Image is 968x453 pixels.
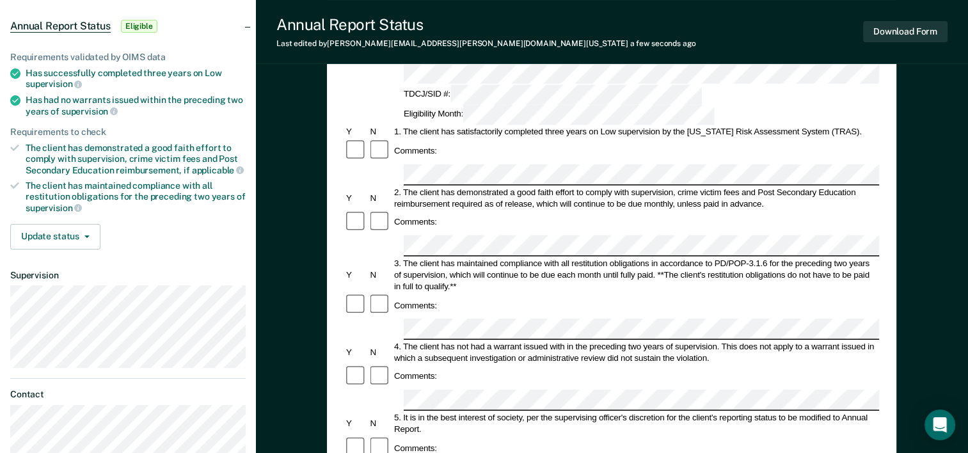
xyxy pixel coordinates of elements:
[61,106,118,116] span: supervision
[369,346,392,358] div: N
[392,412,879,435] div: 5. It is in the best interest of society, per the supervising officer's discretion for the client...
[10,127,246,138] div: Requirements to check
[10,20,111,33] span: Annual Report Status
[392,257,879,292] div: 3. The client has maintained compliance with all restitution obligations in accordance to PD/POP-...
[344,269,368,280] div: Y
[10,389,246,400] dt: Contact
[392,299,439,311] div: Comments:
[10,52,246,63] div: Requirements validated by OIMS data
[344,418,368,429] div: Y
[392,340,879,363] div: 4. The client has not had a warrant issued with in the preceding two years of supervision. This d...
[863,21,948,42] button: Download Form
[392,126,879,138] div: 1. The client has satisfactorily completed three years on Low supervision by the [US_STATE] Risk ...
[26,203,82,213] span: supervision
[344,192,368,203] div: Y
[26,143,246,175] div: The client has demonstrated a good faith effort to comply with supervision, crime victim fees and...
[26,79,82,89] span: supervision
[10,224,100,250] button: Update status
[26,68,246,90] div: Has successfully completed three years on Low
[192,165,244,175] span: applicable
[26,180,246,213] div: The client has maintained compliance with all restitution obligations for the preceding two years of
[402,85,704,105] div: TDCJ/SID #:
[369,192,392,203] div: N
[924,409,955,440] div: Open Intercom Messenger
[26,95,246,116] div: Has had no warrants issued within the preceding two years of
[344,126,368,138] div: Y
[392,370,439,382] div: Comments:
[402,105,717,125] div: Eligibility Month:
[10,270,246,281] dt: Supervision
[392,145,439,157] div: Comments:
[121,20,157,33] span: Eligible
[276,39,696,48] div: Last edited by [PERSON_NAME][EMAIL_ADDRESS][PERSON_NAME][DOMAIN_NAME][US_STATE]
[630,39,696,48] span: a few seconds ago
[392,186,879,209] div: 2. The client has demonstrated a good faith effort to comply with supervision, crime victim fees ...
[344,346,368,358] div: Y
[369,126,392,138] div: N
[276,15,696,34] div: Annual Report Status
[392,216,439,228] div: Comments:
[369,269,392,280] div: N
[369,418,392,429] div: N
